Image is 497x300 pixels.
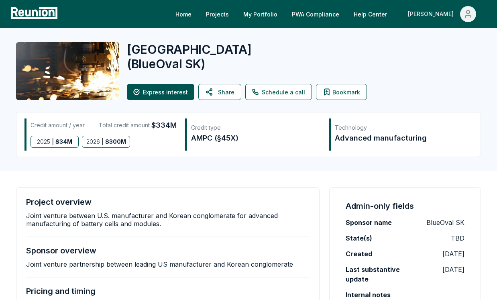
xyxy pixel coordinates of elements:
[26,286,96,296] h4: Pricing and timing
[191,124,320,132] div: Credit type
[26,260,293,268] p: Joint venture partnership between leading US manufacturer and Korean conglomerate
[347,6,393,22] a: Help Center
[335,124,464,132] div: Technology
[26,197,92,207] h4: Project overview
[26,212,310,228] p: Joint venture between U.S. manufacturer and Korean conglomerate for advanced manufacturing of bat...
[346,290,391,300] label: Internal notes
[442,265,464,274] p: [DATE]
[127,84,194,100] button: Express interest
[426,218,464,227] p: BlueOval SK
[105,136,126,147] span: $ 300M
[346,265,405,284] label: Last substantive update
[346,249,372,259] label: Created
[52,136,54,147] span: |
[151,120,177,131] span: $334M
[55,136,72,147] span: $ 34M
[169,6,198,22] a: Home
[346,200,414,212] h4: Admin-only fields
[102,136,104,147] span: |
[127,57,206,71] span: ( BlueOval SK )
[26,246,96,255] h4: Sponsor overview
[346,233,372,243] label: State(s)
[191,133,320,144] div: AMPC (§45X)
[16,42,119,100] img: Redwood Valley
[198,84,241,100] button: Share
[285,6,346,22] a: PWA Compliance
[237,6,284,22] a: My Portfolio
[346,218,392,227] label: Sponsor name
[37,136,50,147] span: 2025
[442,249,464,259] p: [DATE]
[200,6,235,22] a: Projects
[99,120,177,131] div: Total credit amount
[316,84,367,100] button: Bookmark
[451,233,464,243] p: TBD
[31,120,85,131] div: Credit amount / year
[169,6,489,22] nav: Main
[335,133,464,144] div: Advanced manufacturing
[408,6,457,22] div: [PERSON_NAME]
[245,84,312,100] a: Schedule a call
[127,42,299,71] h2: [GEOGRAPHIC_DATA]
[86,136,100,147] span: 2026
[401,6,483,22] button: [PERSON_NAME]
